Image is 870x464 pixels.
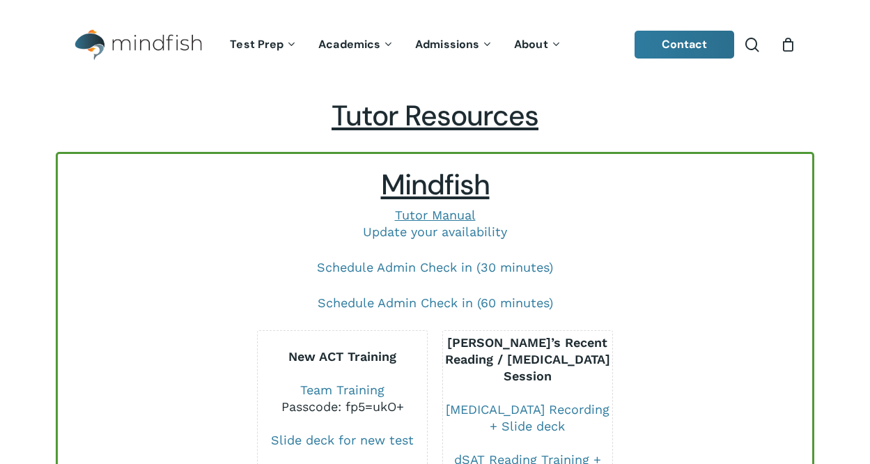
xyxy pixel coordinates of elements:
div: Passcode: fp5=ukO+ [258,399,427,415]
a: Test Prep [219,39,308,51]
span: Admissions [415,37,479,52]
a: Admissions [405,39,504,51]
span: Mindfish [381,167,490,203]
a: Tutor Manual [395,208,476,222]
a: Contact [635,31,735,59]
a: Slide deck for new test [271,433,414,447]
a: Schedule Admin Check in (60 minutes) [318,295,553,310]
b: New ACT Training [288,349,396,364]
span: Test Prep [230,37,283,52]
b: [PERSON_NAME]’s Recent Reading / [MEDICAL_DATA] Session [445,335,610,383]
a: Update your availability [363,224,507,239]
a: Academics [308,39,405,51]
a: [MEDICAL_DATA] Recording + Slide deck [446,402,609,433]
a: About [504,39,573,51]
a: Team Training [300,382,384,397]
a: Schedule Admin Check in (30 minutes) [317,260,553,274]
span: Academics [318,37,380,52]
span: Contact [662,37,708,52]
span: About [514,37,548,52]
nav: Main Menu [219,19,572,71]
span: Tutor Resources [332,98,538,134]
header: Main Menu [56,19,814,71]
